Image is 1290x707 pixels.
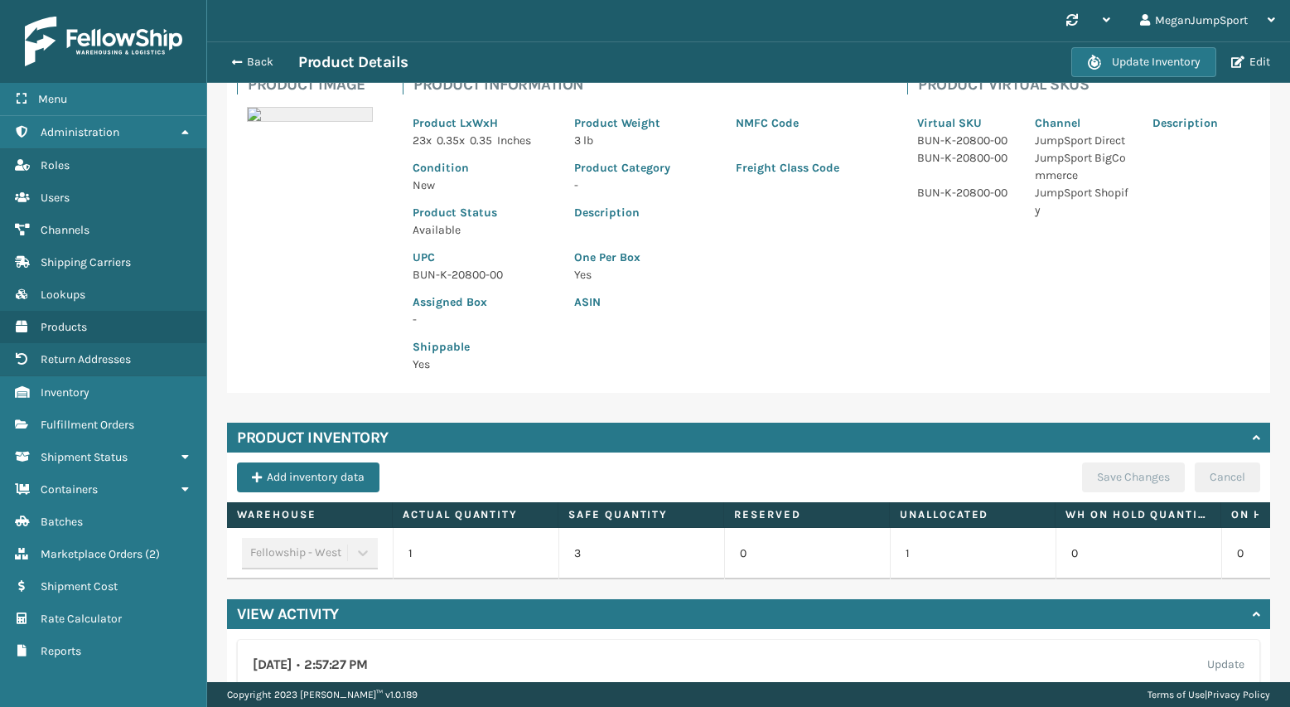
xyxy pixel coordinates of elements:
[917,114,1015,132] p: Virtual SKU
[1147,689,1205,700] a: Terms of Use
[574,177,716,194] p: -
[41,418,134,432] span: Fulfillment Orders
[558,528,724,579] td: 3
[41,644,81,658] span: Reports
[574,204,877,221] p: Description
[917,149,1015,167] p: BUN-K-20800-00
[227,682,418,707] p: Copyright 2023 [PERSON_NAME]™ v 1.0.189
[1152,114,1250,132] p: Description
[1226,55,1275,70] button: Edit
[237,428,389,448] h4: Product Inventory
[41,223,89,237] span: Channels
[403,507,548,522] label: Actual Quantity
[41,482,98,496] span: Containers
[574,266,877,283] p: Yes
[1082,462,1185,492] button: Save Changes
[568,507,713,522] label: Safe Quantity
[41,547,143,561] span: Marketplace Orders
[145,547,160,561] span: ( 2 )
[1071,47,1216,77] button: Update Inventory
[736,159,877,177] p: Freight Class Code
[574,159,716,177] p: Product Category
[393,528,558,579] td: 1
[41,191,70,205] span: Users
[574,249,877,266] p: One Per Box
[247,107,373,122] img: 51104088640_40f294f443_o-scaled-700x700.jpg
[222,55,298,70] button: Back
[413,204,554,221] p: Product Status
[740,545,875,562] p: 0
[900,507,1045,522] label: Unallocated
[917,132,1015,149] p: BUN-K-20800-00
[41,320,87,334] span: Products
[1035,132,1133,149] p: JumpSport Direct
[917,184,1015,201] p: BUN-K-20800-00
[1195,462,1260,492] button: Cancel
[413,356,554,373] p: Yes
[736,114,877,132] p: NMFC Code
[297,657,300,672] span: •
[1056,528,1221,579] td: 0
[574,133,593,148] span: 3 lb
[41,288,85,302] span: Lookups
[41,352,131,366] span: Return Addresses
[237,507,382,522] label: Warehouse
[470,133,492,148] span: 0.35
[413,249,554,266] p: UPC
[41,612,122,626] span: Rate Calculator
[41,385,89,400] span: Inventory
[1065,507,1210,522] label: WH On hold quantity
[413,221,554,239] p: Available
[437,133,465,148] span: 0.35 x
[413,114,554,132] p: Product LxWxH
[413,293,554,311] p: Assigned Box
[918,75,1260,94] h4: Product Virtual SKUs
[497,133,531,148] span: Inches
[413,75,887,94] h4: Product Information
[1035,114,1133,132] p: Channel
[734,507,879,522] label: Reserved
[1035,149,1133,184] p: JumpSport BigCommerce
[38,92,67,106] span: Menu
[413,159,554,177] p: Condition
[574,293,877,311] p: ASIN
[41,255,131,269] span: Shipping Carriers
[1207,655,1244,675] label: Update
[1147,682,1270,707] div: |
[574,114,716,132] p: Product Weight
[413,311,554,328] p: -
[413,338,554,356] p: Shippable
[253,655,367,675] h4: [DATE] 2:57:27 PM
[41,125,119,139] span: Administration
[298,52,408,72] h3: Product Details
[1035,184,1133,219] p: JumpSport Shopify
[237,604,339,624] h4: View Activity
[1207,689,1270,700] a: Privacy Policy
[413,133,432,148] span: 23 x
[25,17,182,66] img: logo
[41,579,118,593] span: Shipment Cost
[413,266,554,283] p: BUN-K-20800-00
[248,75,383,94] h4: Product Image
[41,450,128,464] span: Shipment Status
[41,158,70,172] span: Roles
[890,528,1056,579] td: 1
[237,462,379,492] button: Add inventory data
[413,177,554,194] p: New
[41,515,83,529] span: Batches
